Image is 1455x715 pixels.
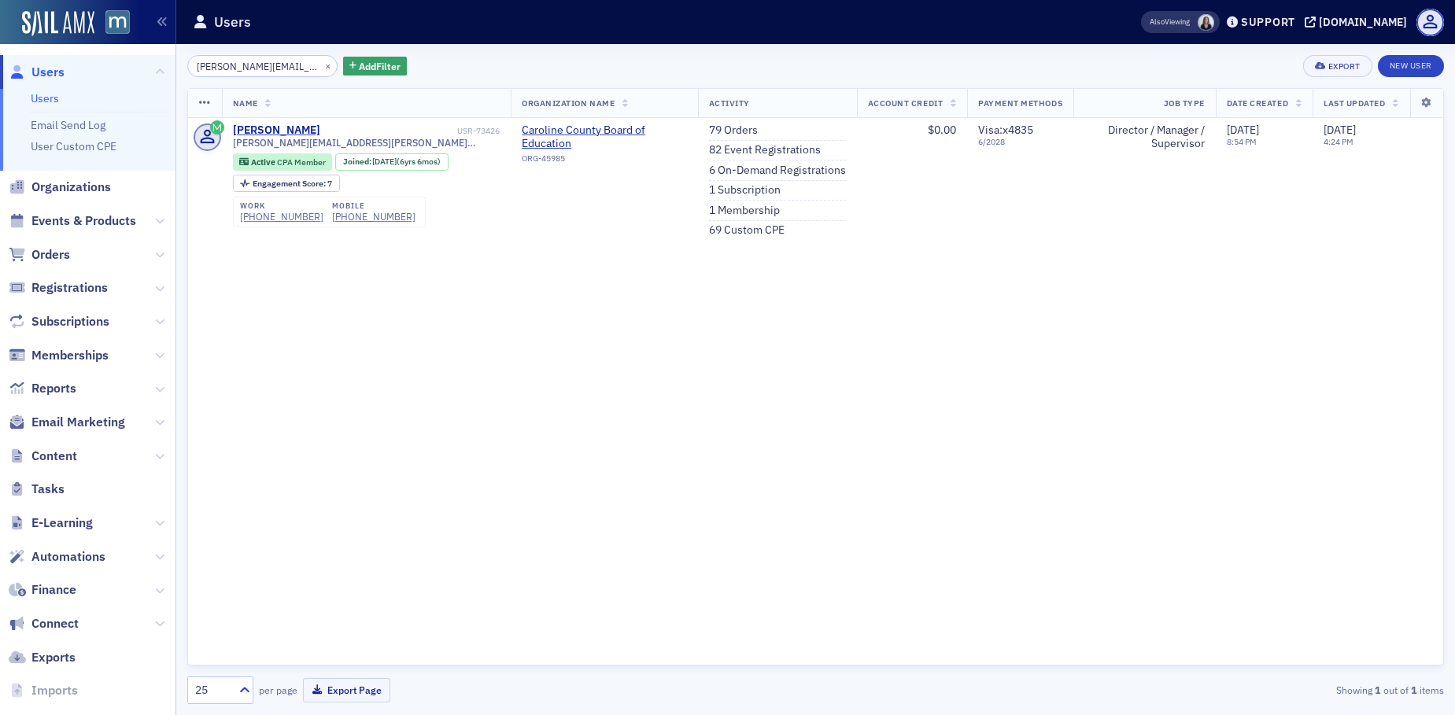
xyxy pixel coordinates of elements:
span: Job Type [1164,98,1205,109]
strong: 1 [1372,683,1383,697]
span: Add Filter [359,59,401,73]
span: Events & Products [31,212,136,230]
span: Engagement Score : [253,178,327,189]
span: 6 / 2028 [978,137,1062,147]
div: ORG-45985 [522,153,687,169]
div: Engagement Score: 7 [233,175,340,192]
a: [PERSON_NAME] [233,123,320,138]
span: [DATE] [1227,123,1259,137]
a: 1 Membership [709,204,780,218]
span: [PERSON_NAME][EMAIL_ADDRESS][PERSON_NAME][DOMAIN_NAME] [233,137,500,149]
span: Email Marketing [31,414,125,431]
span: Subscriptions [31,313,109,330]
div: work [240,201,323,211]
span: Reports [31,380,76,397]
span: Users [31,64,65,81]
span: Name [233,98,258,109]
div: Director / Manager / Supervisor [1084,123,1205,151]
span: Active [251,157,277,168]
span: Payment Methods [978,98,1062,109]
div: Also [1150,17,1165,27]
a: 1 Subscription [709,183,781,197]
a: Users [31,91,59,105]
span: E-Learning [31,514,93,532]
span: Visa : x4835 [978,123,1033,137]
span: Registrations [31,279,108,297]
div: Export [1328,62,1361,71]
a: New User [1378,55,1444,77]
button: Export [1303,55,1372,77]
input: Search… [187,55,338,77]
a: Registrations [9,279,108,297]
button: × [321,58,335,72]
a: Organizations [9,179,111,196]
a: 69 Custom CPE [709,223,785,238]
a: Orders [9,246,70,264]
div: mobile [332,201,415,211]
div: [DOMAIN_NAME] [1319,15,1407,29]
a: [PHONE_NUMBER] [240,211,323,223]
a: [PHONE_NUMBER] [332,211,415,223]
span: Date Created [1227,98,1288,109]
time: 4:24 PM [1324,136,1353,147]
span: CPA Member [277,157,326,168]
a: Email Send Log [31,118,105,132]
a: Exports [9,649,76,666]
a: Caroline County Board of Education [522,123,687,151]
a: E-Learning [9,514,93,532]
div: 25 [195,682,230,698]
strong: 1 [1409,683,1420,697]
span: Finance [31,581,76,599]
span: Joined : [343,157,373,167]
span: Orders [31,246,70,264]
a: Memberships [9,347,109,364]
a: Finance [9,581,76,599]
span: Profile [1416,9,1444,36]
div: Joined: 2019-02-21 00:00:00 [335,153,449,171]
span: Account Credit [868,98,943,109]
span: Memberships [31,347,109,364]
span: [DATE] [372,156,397,167]
a: Reports [9,380,76,397]
div: (6yrs 6mos) [372,157,441,167]
a: Automations [9,548,105,566]
span: Tasks [31,481,65,498]
h1: Users [214,13,251,31]
a: 6 On-Demand Registrations [709,164,846,178]
div: Showing out of items [1036,683,1444,697]
span: Imports [31,682,78,699]
button: [DOMAIN_NAME] [1305,17,1413,28]
a: Imports [9,682,78,699]
label: per page [259,683,297,697]
div: 7 [253,179,332,188]
span: Organization Name [522,98,615,109]
a: Content [9,448,77,465]
a: Events & Products [9,212,136,230]
a: 82 Event Registrations [709,143,821,157]
img: SailAMX [22,11,94,36]
span: Viewing [1150,17,1190,28]
a: Connect [9,615,79,632]
div: USR-73426 [323,126,500,136]
span: [DATE] [1324,123,1356,137]
div: Active: Active: CPA Member [233,153,333,171]
a: Active CPA Member [239,157,325,167]
button: Export Page [303,678,390,702]
span: Kelly Brown [1198,14,1214,31]
a: Email Marketing [9,414,125,431]
time: 8:54 PM [1227,136,1257,147]
img: SailAMX [105,10,130,35]
span: Activity [709,98,750,109]
span: Connect [31,615,79,632]
span: Automations [31,548,105,566]
a: Subscriptions [9,313,109,330]
span: Last Updated [1324,98,1385,109]
span: Exports [31,649,76,666]
span: Organizations [31,179,111,196]
a: 79 Orders [709,123,758,138]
